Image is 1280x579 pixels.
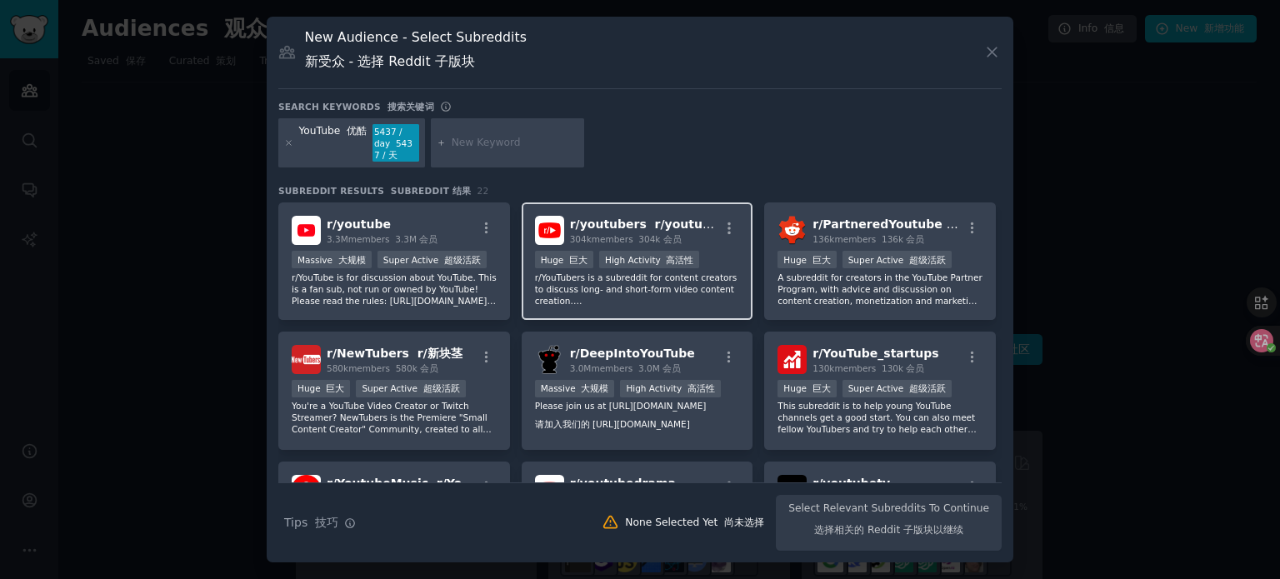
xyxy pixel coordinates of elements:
span: r/ youtubers [570,217,725,231]
div: 5437 / day [372,124,419,162]
font: r/新块茎 [417,347,462,360]
span: r/ YoutubeMusic [327,477,527,490]
span: 304k members [570,234,682,244]
font: 巨大 [812,383,831,393]
div: None Selected Yet [625,516,764,531]
div: YouTube [299,124,367,162]
img: NewTubers [292,345,321,374]
span: r/ youtube [327,217,391,231]
font: 5437 / 天 [374,138,412,160]
span: 136k members [812,234,924,244]
img: PartneredYoutube [777,216,807,245]
div: Massive [292,251,372,268]
button: Tips 技巧 [278,508,362,537]
font: 搜索关键词 [387,102,434,112]
font: 130k 会员 [882,363,924,373]
div: Huge [777,251,836,268]
font: 请加入我们的 [URL][DOMAIN_NAME] [535,419,690,429]
input: New Keyword [452,136,578,151]
img: youtubetv [777,475,807,504]
span: r/ PartneredYoutube [812,217,1042,231]
span: 130k members [812,363,924,373]
div: Huge [535,251,593,268]
div: Super Active [842,380,952,397]
font: r/Youtube 音乐 [437,477,528,490]
font: 136k 会员 [882,234,924,244]
font: 304k 会员 [638,234,681,244]
img: DeepIntoYouTube [535,345,564,374]
font: SUBREDDIT 结果 [391,186,472,196]
font: 高活性 [666,255,693,265]
font: 尚未选择 [724,517,764,528]
p: A subreddit for creators in the YouTube Partner Program, with advice and discussion on content cr... [777,272,982,307]
p: You're a YouTube Video Creator or Twitch Streamer? NewTubers is the Premiere "Small Content Creat... [292,400,497,435]
span: r/ DeepIntoYouTube [570,347,695,360]
font: 高活性 [687,383,715,393]
font: 3.0M 会员 [638,363,681,373]
span: 580k members [327,363,438,373]
font: 超级活跃 [909,383,946,393]
font: 新受众 - 选择 Reddit 子版块 [305,53,475,69]
font: r/youtuber [655,217,725,231]
font: 巨大 [326,383,344,393]
font: 巨大 [812,255,831,265]
span: 22 [477,186,489,196]
font: 技巧 [315,516,338,529]
span: Tips [284,514,338,532]
font: 580k 会员 [396,363,438,373]
div: Huge [292,380,350,397]
p: r/YouTube is for discussion about YouTube. This is a fan sub, not run or owned by YouTube! Please... [292,272,497,307]
div: Huge [777,380,836,397]
span: r/ YouTube_startups [812,347,938,360]
img: youtubers [535,216,564,245]
img: YouTube_startups [777,345,807,374]
span: r/ youtubetv [812,477,890,490]
img: youtube [292,216,321,245]
font: 3.3M 会员 [395,234,437,244]
div: High Activity [620,380,720,397]
div: Massive [535,380,615,397]
p: Please join us at [URL][DOMAIN_NAME] [535,400,740,437]
font: 超级活跃 [423,383,460,393]
p: This subreddit is to help young YouTube channels get a good start. You can also meet fellow YouTu... [777,400,982,435]
span: r/ youtubedrama [570,477,676,490]
font: 超级活跃 [444,255,481,265]
img: YoutubeMusic [292,475,321,504]
span: r/ NewTubers [327,347,462,360]
div: High Activity [599,251,699,268]
font: 巨大 [569,255,587,265]
span: 3.3M members [327,234,437,244]
div: Super Active [842,251,952,268]
h3: Search keywords [278,101,434,112]
h3: New Audience - Select Subreddits [305,28,527,77]
font: 大规模 [338,255,366,265]
span: Subreddit Results [278,185,472,197]
div: Super Active [377,251,487,268]
div: Super Active [356,380,465,397]
img: youtubedrama [535,475,564,504]
span: 3.0M members [570,363,681,373]
font: 大规模 [581,383,608,393]
font: 超级活跃 [909,255,946,265]
p: r/YouTubers is a subreddit for content creators to discuss long- and short-form video content cre... [535,272,740,307]
font: 优酷 [347,125,367,137]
